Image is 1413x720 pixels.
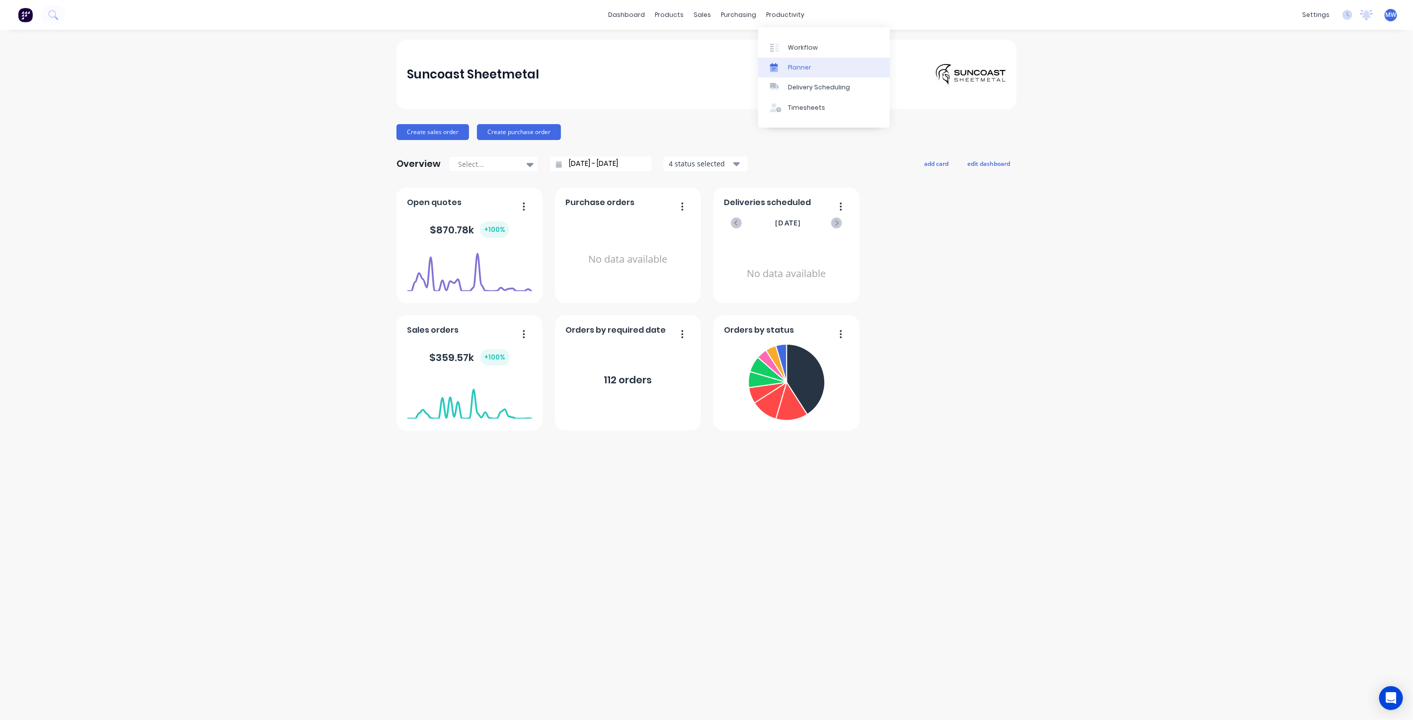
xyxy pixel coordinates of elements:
[1297,7,1334,22] div: settings
[566,324,666,336] span: Orders by required date
[936,64,1006,85] img: Suncoast Sheetmetal
[430,349,510,365] div: $ 359.57k
[758,98,890,118] a: Timesheets
[775,217,801,228] span: [DATE]
[758,37,890,57] a: Workflow
[762,7,810,22] div: productivity
[604,7,650,22] a: dashboard
[566,197,635,209] span: Purchase orders
[716,7,762,22] div: purchasing
[480,221,509,238] div: + 100 %
[758,77,890,97] a: Delivery Scheduling
[788,103,825,112] div: Timesheets
[724,197,811,209] span: Deliveries scheduled
[566,213,691,306] div: No data available
[788,83,850,92] div: Delivery Scheduling
[788,63,811,72] div: Planner
[724,241,849,306] div: No data available
[430,221,509,238] div: $ 870.78k
[407,197,462,209] span: Open quotes
[480,349,510,365] div: + 100 %
[1379,686,1403,710] div: Open Intercom Messenger
[788,43,818,52] div: Workflow
[961,157,1017,170] button: edit dashboard
[396,154,441,174] div: Overview
[663,156,748,171] button: 4 status selected
[669,158,731,169] div: 4 status selected
[724,324,794,336] span: Orders by status
[396,124,469,140] button: Create sales order
[689,7,716,22] div: sales
[604,372,652,387] div: 112 orders
[18,7,33,22] img: Factory
[918,157,955,170] button: add card
[1386,10,1397,19] span: MW
[407,65,540,84] div: Suncoast Sheetmetal
[650,7,689,22] div: products
[477,124,561,140] button: Create purchase order
[758,58,890,77] a: Planner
